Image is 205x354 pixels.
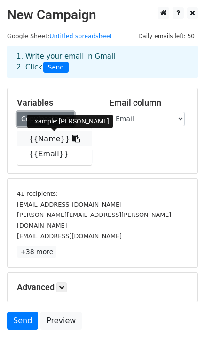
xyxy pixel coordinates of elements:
span: Daily emails left: 50 [135,31,198,41]
span: Send [43,62,69,73]
h5: Advanced [17,282,188,292]
h5: Variables [17,98,95,108]
a: {{Email}} [17,146,92,162]
h2: New Campaign [7,7,198,23]
small: [EMAIL_ADDRESS][DOMAIN_NAME] [17,232,122,239]
div: 1. Write your email in Gmail 2. Click [9,51,196,73]
small: [EMAIL_ADDRESS][DOMAIN_NAME] [17,201,122,208]
h5: Email column [110,98,188,108]
a: {{Name}} [17,131,92,146]
small: Google Sheet: [7,32,112,39]
a: Untitled spreadsheet [49,32,112,39]
a: Copy/paste... [17,112,74,126]
a: Daily emails left: 50 [135,32,198,39]
a: Send [7,312,38,330]
small: [PERSON_NAME][EMAIL_ADDRESS][PERSON_NAME][DOMAIN_NAME] [17,211,171,229]
a: +38 more [17,246,56,258]
iframe: Chat Widget [158,309,205,354]
a: Preview [40,312,82,330]
div: Example: [PERSON_NAME] [27,115,113,128]
small: 41 recipients: [17,190,58,197]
